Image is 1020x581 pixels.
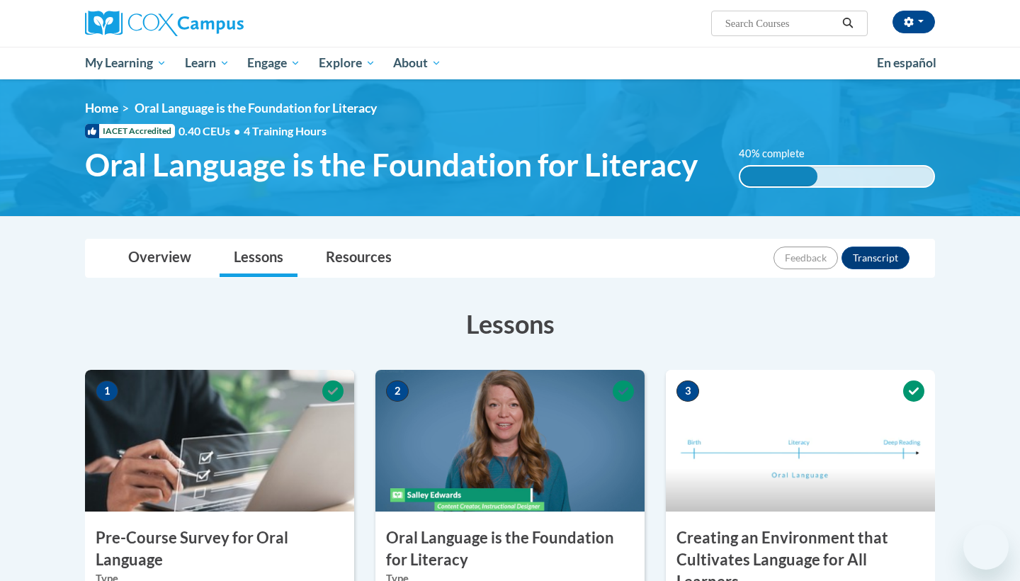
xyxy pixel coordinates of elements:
[963,524,1009,570] iframe: Button to launch messaging window
[185,55,229,72] span: Learn
[64,47,956,79] div: Main menu
[85,101,118,115] a: Home
[114,239,205,277] a: Overview
[85,527,354,571] h3: Pre-Course Survey for Oral Language
[868,48,946,78] a: En español
[244,124,327,137] span: 4 Training Hours
[319,55,375,72] span: Explore
[85,306,935,342] h3: Lessons
[178,123,244,139] span: 0.40 CEUs
[841,247,909,269] button: Transcript
[310,47,385,79] a: Explore
[877,55,936,70] span: En español
[666,370,935,512] img: Course Image
[176,47,239,79] a: Learn
[676,380,699,402] span: 3
[85,11,354,36] a: Cox Campus
[247,55,300,72] span: Engage
[386,380,409,402] span: 2
[375,527,645,571] h3: Oral Language is the Foundation for Literacy
[85,11,244,36] img: Cox Campus
[85,124,175,138] span: IACET Accredited
[837,15,858,32] button: Search
[85,55,166,72] span: My Learning
[85,370,354,512] img: Course Image
[385,47,451,79] a: About
[393,55,441,72] span: About
[773,247,838,269] button: Feedback
[135,101,377,115] span: Oral Language is the Foundation for Literacy
[724,15,837,32] input: Search Courses
[375,370,645,512] img: Course Image
[892,11,935,33] button: Account Settings
[234,124,240,137] span: •
[312,239,406,277] a: Resources
[85,146,698,184] span: Oral Language is the Foundation for Literacy
[739,146,820,162] label: 40% complete
[220,239,297,277] a: Lessons
[76,47,176,79] a: My Learning
[238,47,310,79] a: Engage
[96,380,118,402] span: 1
[740,167,817,186] div: 40% complete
